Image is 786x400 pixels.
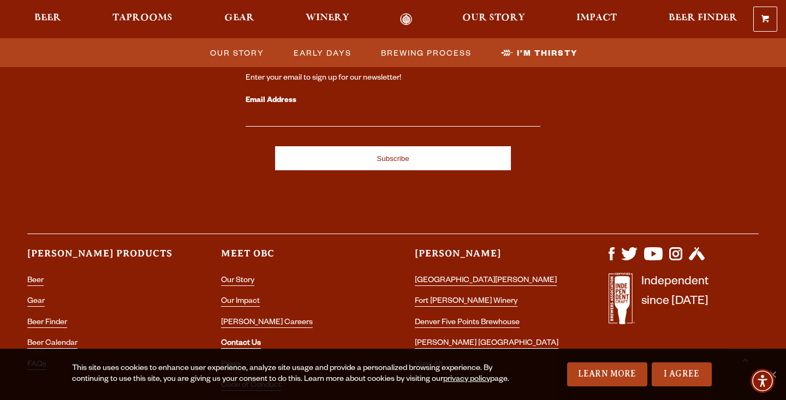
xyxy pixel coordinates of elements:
[495,45,583,61] a: I’m Thirsty
[112,14,172,22] span: Taprooms
[27,319,67,328] a: Beer Finder
[221,297,260,307] a: Our Impact
[221,277,254,286] a: Our Story
[415,339,558,349] a: [PERSON_NAME] [GEOGRAPHIC_DATA]
[27,13,68,26] a: Beer
[415,319,520,328] a: Denver Five Points Brewhouse
[415,277,557,286] a: [GEOGRAPHIC_DATA][PERSON_NAME]
[567,362,647,386] a: Learn More
[641,273,708,330] p: Independent since [DATE]
[306,14,349,22] span: Winery
[27,297,45,307] a: Gear
[27,277,44,286] a: Beer
[731,345,759,373] a: Scroll to top
[576,14,617,22] span: Impact
[275,146,511,170] input: Subscribe
[221,319,313,328] a: [PERSON_NAME] Careers
[221,247,371,270] h3: Meet OBC
[669,14,737,22] span: Beer Finder
[27,339,78,349] a: Beer Calendar
[662,13,745,26] a: Beer Finder
[415,247,565,270] h3: [PERSON_NAME]
[609,255,615,264] a: Visit us on Facebook
[246,73,540,84] div: Enter your email to sign up for our newsletter!
[221,339,261,349] a: Contact Us
[669,255,682,264] a: Visit us on Instagram
[443,375,490,384] a: privacy policy
[34,14,61,22] span: Beer
[210,45,264,61] span: Our Story
[287,45,357,61] a: Early Days
[27,247,177,270] h3: [PERSON_NAME] Products
[72,363,511,385] div: This site uses cookies to enhance user experience, analyze site usage and provide a personalized ...
[217,13,261,26] a: Gear
[621,255,638,264] a: Visit us on X (formerly Twitter)
[751,369,775,393] div: Accessibility Menu
[299,13,356,26] a: Winery
[644,255,663,264] a: Visit us on YouTube
[569,13,624,26] a: Impact
[386,13,427,26] a: Odell Home
[689,255,705,264] a: Visit us on Untappd
[204,45,270,61] a: Our Story
[455,13,532,26] a: Our Story
[517,45,577,61] span: I’m Thirsty
[652,362,712,386] a: I Agree
[415,297,517,307] a: Fort [PERSON_NAME] Winery
[462,14,525,22] span: Our Story
[374,45,477,61] a: Brewing Process
[224,14,254,22] span: Gear
[105,13,180,26] a: Taprooms
[294,45,352,61] span: Early Days
[246,94,540,108] label: Email Address
[381,45,472,61] span: Brewing Process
